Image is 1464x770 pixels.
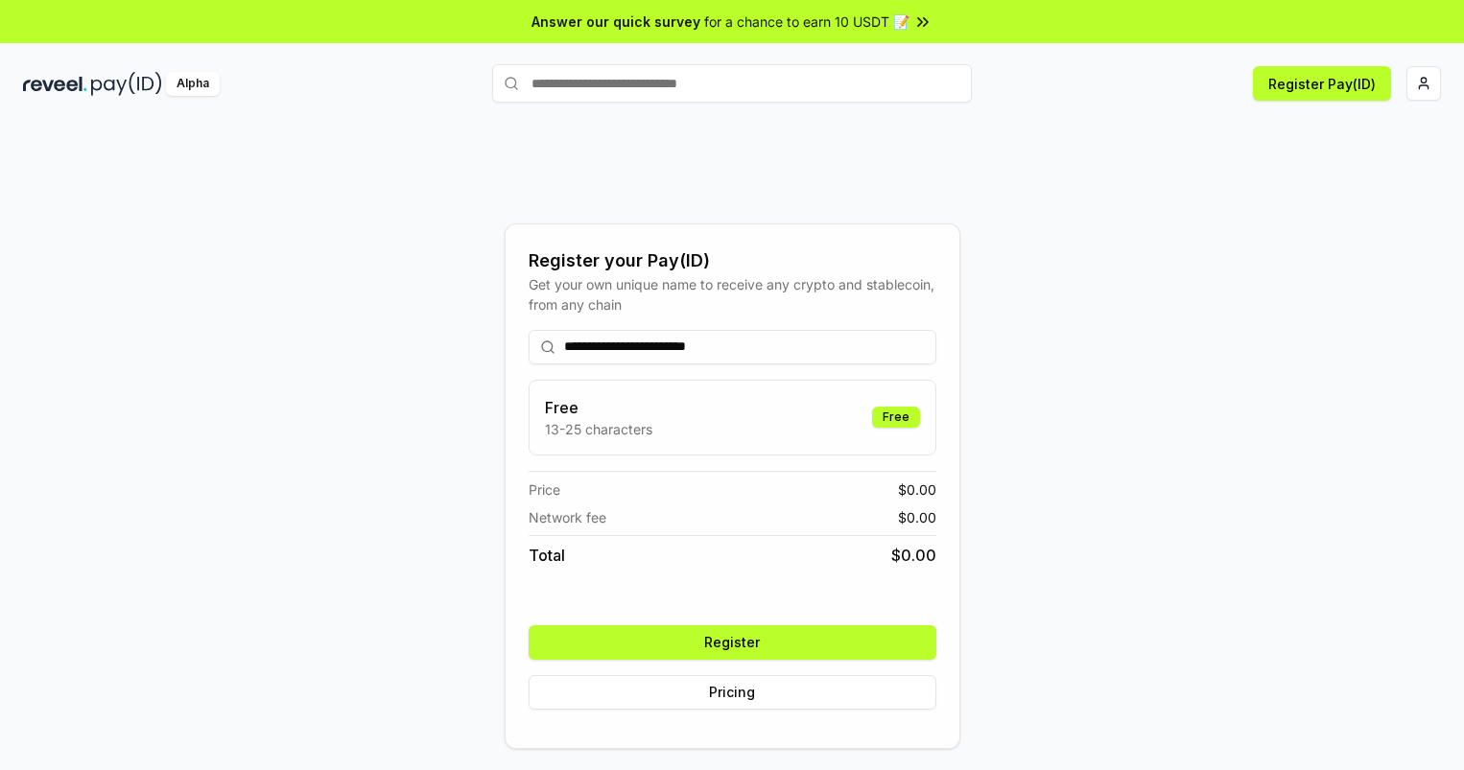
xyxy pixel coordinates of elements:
[1253,66,1391,101] button: Register Pay(ID)
[166,72,220,96] div: Alpha
[529,479,560,500] span: Price
[529,247,936,274] div: Register your Pay(ID)
[529,507,606,527] span: Network fee
[545,396,652,419] h3: Free
[898,479,936,500] span: $ 0.00
[23,72,87,96] img: reveel_dark
[529,625,936,660] button: Register
[529,675,936,710] button: Pricing
[529,544,565,567] span: Total
[529,274,936,315] div: Get your own unique name to receive any crypto and stablecoin, from any chain
[704,12,909,32] span: for a chance to earn 10 USDT 📝
[872,407,920,428] div: Free
[531,12,700,32] span: Answer our quick survey
[891,544,936,567] span: $ 0.00
[91,72,162,96] img: pay_id
[898,507,936,527] span: $ 0.00
[545,419,652,439] p: 13-25 characters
